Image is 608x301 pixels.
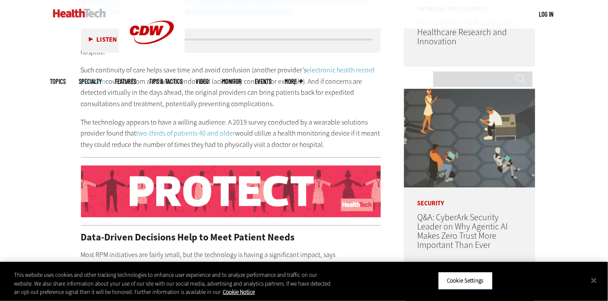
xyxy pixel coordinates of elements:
a: two-thirds of patients 40 and older [137,129,235,138]
img: Become an Insider [81,165,381,217]
a: Features [115,78,137,85]
div: User menu [539,10,554,19]
button: Close [584,271,604,290]
a: More information about your privacy [223,288,255,296]
h2: Data-Driven Decisions Help to Meet Patient Needs [81,233,381,242]
p: Most RPM initiatives are fairly small, but the technology is having a significant impact, says [P... [81,249,381,294]
span: Topics [50,78,66,85]
a: Tips & Tactics [150,78,183,85]
p: The technology appears to have a willing audience: A 2019 survey conducted by a wearable solution... [81,117,381,150]
a: Q&A: CyberArk Security Leader on Why Agentic AI Makes Zero Trust More Important Than Ever [417,211,508,251]
img: Home [53,9,106,18]
img: Group of humans and robots accessing a network [404,89,535,187]
a: Log in [539,10,554,18]
a: Events [255,78,272,85]
span: Specialty [79,78,102,85]
p: Security [404,187,535,207]
a: MonITor [222,78,242,85]
div: This website uses cookies and other tracking technologies to enhance user experience and to analy... [14,271,334,297]
a: Video [196,78,209,85]
span: More [285,78,303,85]
a: CDW [119,58,185,67]
button: Cookie Settings [438,272,493,290]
